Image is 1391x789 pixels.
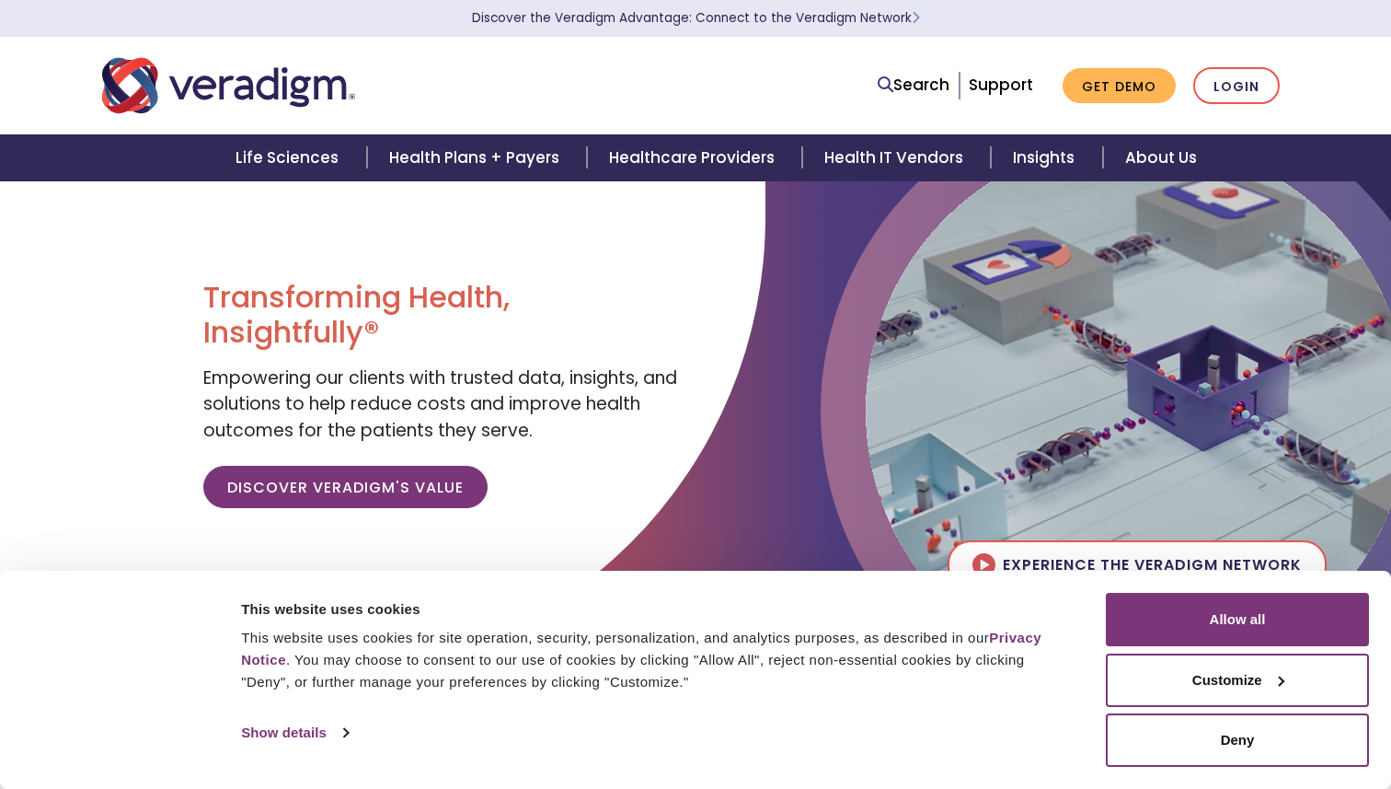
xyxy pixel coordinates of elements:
[1106,593,1369,646] button: Allow all
[241,627,1064,693] div: This website uses cookies for site operation, security, personalization, and analytics purposes, ...
[472,9,920,27] a: Discover the Veradigm Advantage: Connect to the Veradigm NetworkLearn More
[1106,654,1369,707] button: Customize
[1063,68,1176,104] a: Get Demo
[991,134,1102,181] a: Insights
[203,466,488,508] a: Discover Veradigm's Value
[102,55,355,116] img: Veradigm logo
[969,74,1033,96] a: Support
[203,280,682,351] h1: Transforming Health, Insightfully®
[1106,714,1369,767] button: Deny
[203,365,677,443] span: Empowering our clients with trusted data, insights, and solutions to help reduce costs and improv...
[878,73,949,98] a: Search
[213,134,366,181] a: Life Sciences
[1103,134,1219,181] a: About Us
[241,719,348,747] a: Show details
[912,9,920,27] span: Learn More
[802,134,991,181] a: Health IT Vendors
[367,134,587,181] a: Health Plans + Payers
[1193,67,1280,105] a: Login
[587,134,802,181] a: Healthcare Providers
[241,598,1064,621] div: This website uses cookies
